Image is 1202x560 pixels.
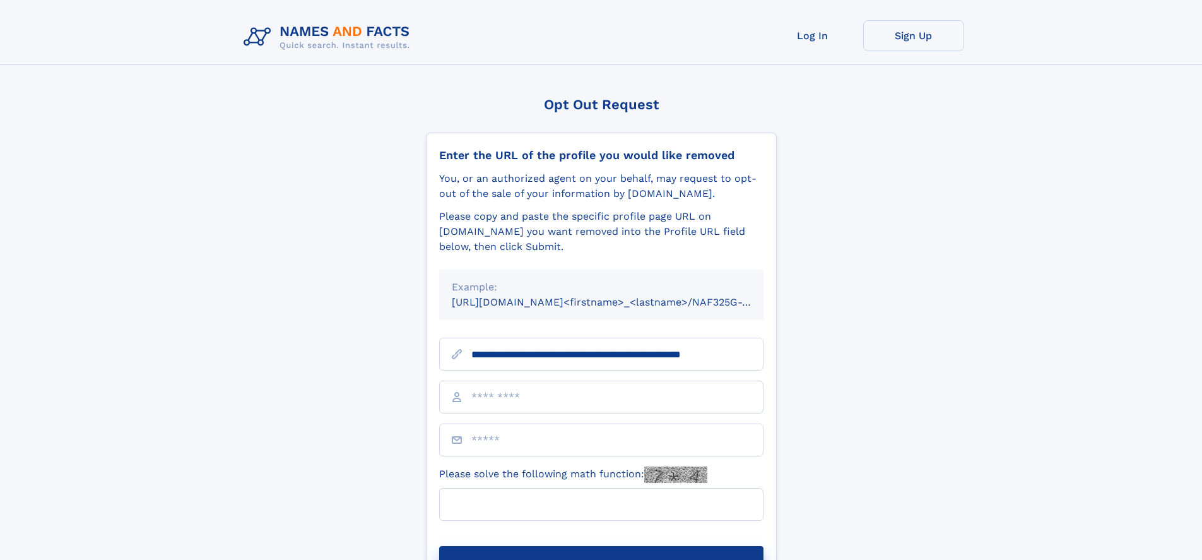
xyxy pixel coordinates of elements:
label: Please solve the following math function: [439,467,707,483]
img: Logo Names and Facts [239,20,420,54]
a: Log In [762,20,863,51]
div: Example: [452,280,751,295]
small: [URL][DOMAIN_NAME]<firstname>_<lastname>/NAF325G-xxxxxxxx [452,296,787,308]
div: You, or an authorized agent on your behalf, may request to opt-out of the sale of your informatio... [439,171,763,201]
a: Sign Up [863,20,964,51]
div: Opt Out Request [426,97,777,112]
div: Enter the URL of the profile you would like removed [439,148,763,162]
div: Please copy and paste the specific profile page URL on [DOMAIN_NAME] you want removed into the Pr... [439,209,763,254]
